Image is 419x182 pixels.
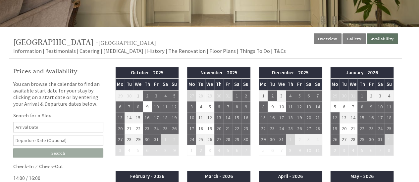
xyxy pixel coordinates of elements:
td: 27 [214,134,223,145]
td: 18 [286,112,295,123]
a: Information [13,47,42,55]
td: 23 [268,123,277,134]
th: Su [385,78,393,90]
th: Tu [196,78,205,90]
td: 14 [348,112,357,123]
th: Su [241,78,250,90]
th: November - 2025 [187,67,250,78]
td: 9 [170,145,179,156]
td: 8 [161,145,170,156]
td: 19 [205,123,214,134]
td: 27 [304,123,313,134]
th: We [348,78,357,90]
a: Floor Plans [209,47,236,55]
th: Sa [304,78,313,90]
td: 6 [143,145,152,156]
td: 20 [116,123,125,134]
a: Availability [367,33,398,44]
td: 5 [205,101,214,112]
td: 9 [143,101,152,112]
td: 25 [196,134,205,145]
th: February - 2026 [116,171,179,182]
a: [GEOGRAPHIC_DATA] [98,39,156,47]
td: 3 [376,90,385,101]
td: 5 [133,145,142,156]
th: Su [170,78,179,90]
td: 10 [277,101,286,112]
td: 14 [313,101,322,112]
th: Sa [233,78,241,90]
td: 25 [286,123,295,134]
td: 17 [277,112,286,123]
input: Search [13,148,103,158]
td: 5 [223,145,232,156]
a: Testimonials [45,47,76,55]
th: We [205,78,214,90]
td: 8 [357,101,366,112]
th: April - 2026 [259,171,322,182]
td: 26 [330,134,339,145]
td: 28 [196,90,205,101]
td: 2 [295,134,304,145]
th: October - 2025 [116,67,179,78]
td: 31 [376,134,385,145]
td: 15 [133,112,142,123]
td: 5 [170,90,179,101]
td: 14 [223,112,232,123]
td: 8 [233,101,241,112]
td: 18 [196,123,205,134]
th: Su [313,78,322,90]
td: 26 [205,134,214,145]
td: 6 [367,145,376,156]
td: 17 [376,112,385,123]
td: 4 [125,145,133,156]
td: 4 [385,90,393,101]
th: January - 2026 [330,67,393,78]
th: May - 2026 [330,171,393,182]
td: 2 [268,90,277,101]
td: 28 [125,134,133,145]
th: Mo [116,78,125,90]
th: We [277,78,286,90]
a: Things To Do [239,47,270,55]
td: 4 [214,145,223,156]
td: 22 [357,123,366,134]
a: [GEOGRAPHIC_DATA] [13,37,96,47]
td: 1 [187,145,196,156]
td: 2 [241,90,250,101]
td: 30 [367,134,376,145]
td: 7 [277,145,286,156]
td: 22 [133,123,142,134]
td: 8 [259,101,268,112]
th: Sa [161,78,170,90]
td: 11 [196,112,205,123]
td: 12 [295,101,304,112]
td: 7 [376,145,385,156]
td: 8 [133,101,142,112]
td: 27 [187,90,196,101]
td: 2 [170,134,179,145]
td: 31 [348,90,357,101]
th: Sa [376,78,385,90]
td: 3 [340,145,348,156]
td: 5 [357,145,366,156]
td: 11 [385,101,393,112]
td: 4 [348,145,357,156]
h3: Search for a Stay [13,112,103,119]
td: 30 [241,134,250,145]
td: 27 [340,134,348,145]
th: Th [214,78,223,90]
td: 23 [241,123,250,134]
a: Gallery [342,33,366,44]
td: 29 [330,90,339,101]
td: 2 [196,145,205,156]
th: Tu [268,78,277,90]
td: 6 [268,145,277,156]
td: 24 [376,123,385,134]
td: 1 [161,134,170,145]
td: 4 [161,90,170,101]
td: 21 [125,123,133,134]
td: 31 [223,90,232,101]
td: 20 [214,123,223,134]
td: 29 [259,134,268,145]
